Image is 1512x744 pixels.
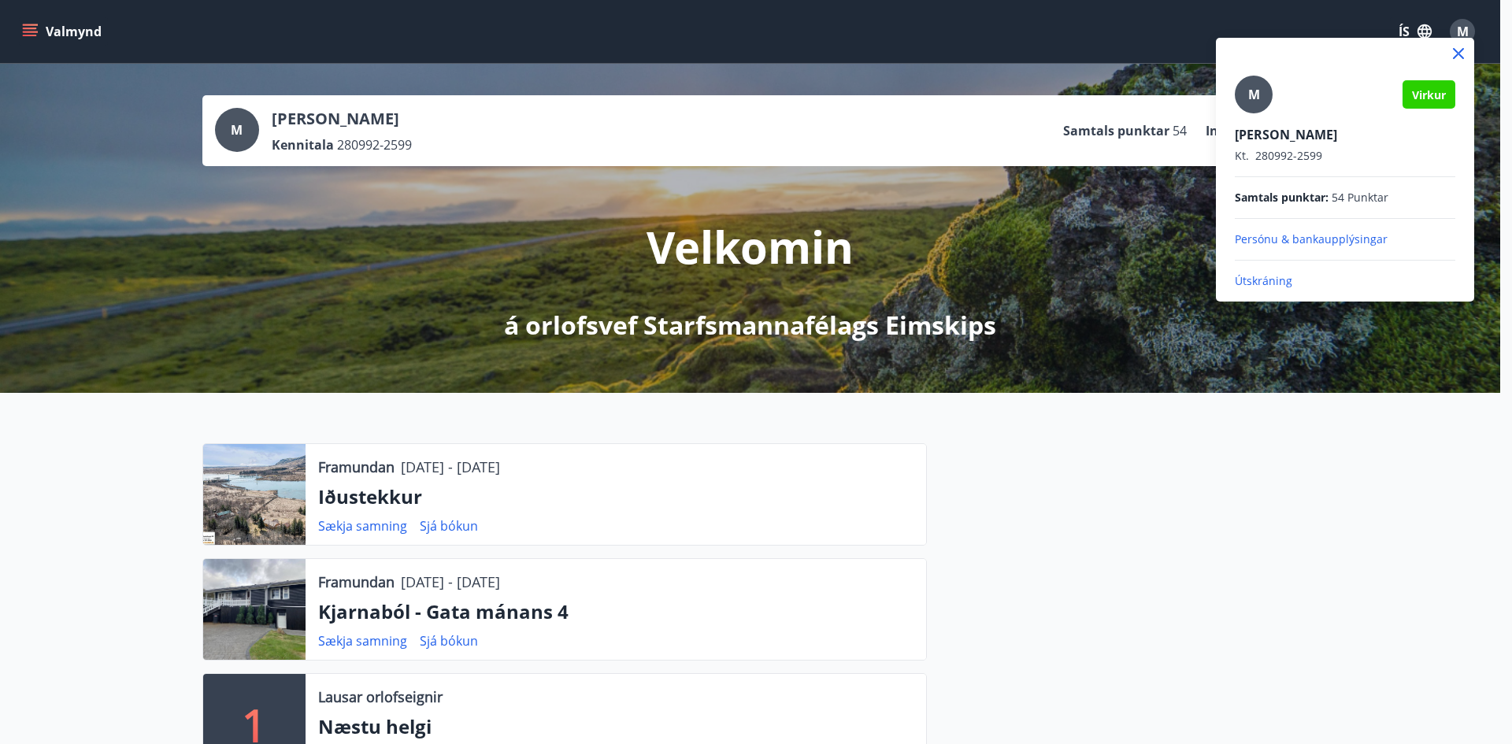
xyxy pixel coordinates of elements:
[1235,148,1249,163] span: Kt.
[1235,148,1455,164] p: 280992-2599
[1412,87,1446,102] span: Virkur
[1235,231,1455,247] p: Persónu & bankaupplýsingar
[1235,273,1455,289] p: Útskráning
[1235,190,1329,205] span: Samtals punktar :
[1235,126,1455,143] p: [PERSON_NAME]
[1248,86,1260,103] span: M
[1332,190,1388,205] span: 54 Punktar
